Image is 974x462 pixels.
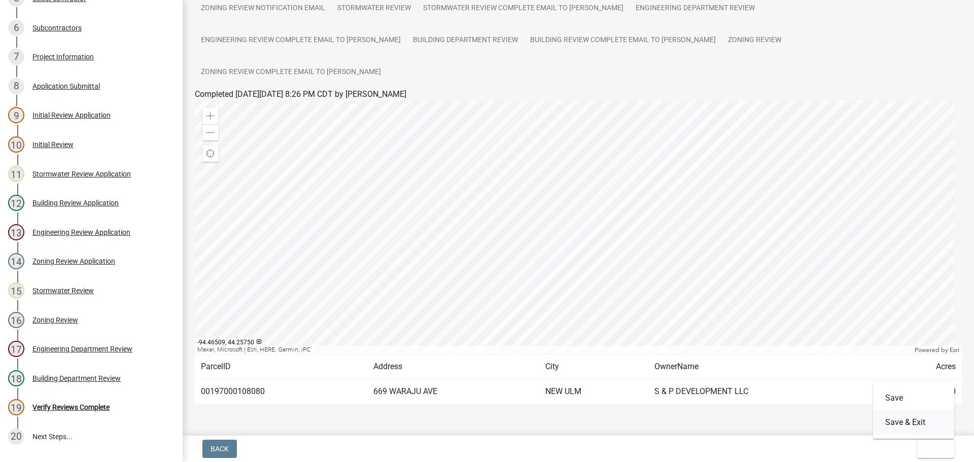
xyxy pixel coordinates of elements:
div: 15 [8,282,24,299]
td: 0.180 [888,379,962,404]
div: Maxar, Microsoft | Esri, HERE, Garmin, iPC [195,346,912,354]
div: Engineering Review Application [32,229,130,236]
button: Save [873,386,954,410]
td: Address [367,354,540,379]
div: Building Department Review [32,375,121,382]
div: 10 [8,136,24,153]
div: Initial Review Application [32,112,111,119]
div: Verify Reviews Complete [32,404,110,411]
a: Engineering Review Complete Email to [PERSON_NAME] [195,24,407,57]
div: Application Submittal [32,83,100,90]
td: OwnerName [648,354,888,379]
div: Powered by [912,346,962,354]
div: Engineering Department Review [32,345,132,352]
div: 13 [8,224,24,240]
a: Zoning Review [722,24,787,57]
td: 00197000108080 [195,379,367,404]
div: 16 [8,312,24,328]
div: 7 [8,49,24,65]
div: Stormwater Review Application [32,170,131,177]
div: 19 [8,399,24,415]
td: 669 WARAJU AVE [367,379,540,404]
div: 11 [8,166,24,182]
div: 14 [8,253,24,269]
a: Zoning Review Complete Email to [PERSON_NAME] [195,56,387,89]
span: Exit [925,445,940,453]
div: Zoom out [202,124,219,140]
td: ParcelID [195,354,367,379]
div: 6 [8,20,24,36]
div: Stormwater Review [32,287,94,294]
div: Building Review Application [32,199,119,206]
div: 17 [8,341,24,357]
div: 9 [8,107,24,123]
div: 12 [8,195,24,211]
button: Exit [917,440,954,458]
a: Building Department Review [407,24,524,57]
a: Esri [950,346,959,353]
td: City [539,354,648,379]
span: Back [211,445,229,453]
div: Zoning Review Application [32,258,115,265]
div: 8 [8,78,24,94]
div: Find my location [202,146,219,162]
div: Exit [873,382,954,439]
div: Subcontractors [32,24,82,31]
a: Building Review Complete Email to [PERSON_NAME] [524,24,722,57]
td: Acres [888,354,962,379]
div: 18 [8,370,24,386]
div: Zoning Review [32,316,78,324]
div: 20 [8,429,24,445]
button: Save & Exit [873,410,954,435]
button: Back [202,440,237,458]
span: Completed [DATE][DATE] 8:26 PM CDT by [PERSON_NAME] [195,89,406,99]
div: Project Information [32,53,94,60]
td: NEW ULM [539,379,648,404]
div: Initial Review [32,141,74,148]
td: S & P DEVELOPMENT LLC [648,379,888,404]
div: Zoom in [202,108,219,124]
